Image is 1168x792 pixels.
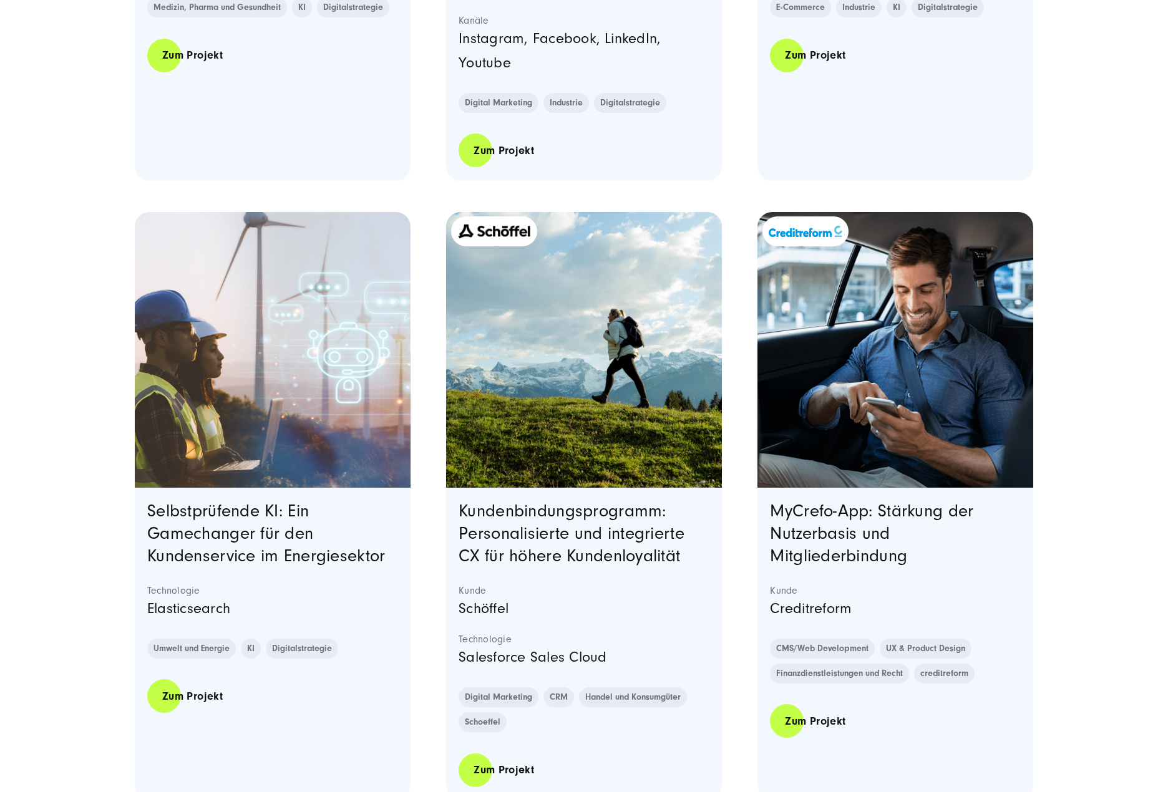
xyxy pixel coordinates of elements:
strong: Kanäle [459,14,709,27]
a: Zum Projekt [147,37,238,73]
a: Digital Marketing [459,687,538,707]
p: Schöffel [459,597,709,621]
a: Finanzdienstleistungen und Recht [770,664,909,683]
strong: Technologie [459,633,709,645]
a: CRM [543,687,574,707]
p: Creditreform [770,597,1021,621]
strong: Kunde [770,584,1021,597]
a: Digitalstrategie [594,93,666,113]
a: Zum Projekt [459,133,549,168]
a: creditreform [914,664,975,683]
a: Featured image: Schöffel Kundenbindungsprogramm Teaserbild - Read full post: Schöffel | Kundenbin... [446,212,722,488]
a: CMS/Web Development [770,639,875,659]
p: Salesforce Sales Cloud [459,645,709,669]
a: Zum Projekt [770,703,860,739]
strong: Technologie [147,584,398,597]
strong: Kunde [459,584,709,597]
a: Zum Projekt [147,679,238,714]
a: KI [241,639,261,659]
a: Selbstprüfende KI: Ein Gamechanger für den Kundenservice im Energiesektor [147,501,385,566]
a: MyCrefo-App: Stärkung der Nutzerbasis und Mitgliederbindung [770,501,973,566]
a: Umwelt und Energie [147,639,236,659]
img: Schöffel-Logo [457,224,531,239]
a: Digital Marketing [459,93,538,113]
img: Zwei Fachleute in Sicherheitskleidung, ein Mann und eine Frau, stehen vor Windturbinen und arbeit... [135,212,411,488]
img: Kundenlogo Creditreform blau - Digitalagentur SUNZINET [769,226,842,236]
p: Instagram, Facebook, LinkedIn, Youtube [459,27,709,75]
a: Zum Projekt [770,37,860,73]
p: Elasticsearch [147,597,398,621]
a: Zum Projekt [459,752,549,788]
a: UX & Product Design [880,639,971,659]
a: Handel und Konsumgüter [579,687,687,707]
a: Schoeffel [459,712,507,732]
a: Featured image: - Read full post: MyCrefo App | App Design & Strategie [757,212,1033,488]
img: Schöffel Kundenbindungsprogramm Teaserbild [446,212,722,488]
a: Digitalstrategie [266,639,338,659]
a: Featured image: Zwei Fachleute in Sicherheitskleidung, ein Mann und eine Frau, stehen vor Windtur... [135,212,411,488]
a: Kundenbindungsprogramm: Personalisierte und integrierte CX für höhere Kundenloyalität [459,501,684,566]
a: Industrie [543,93,589,113]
